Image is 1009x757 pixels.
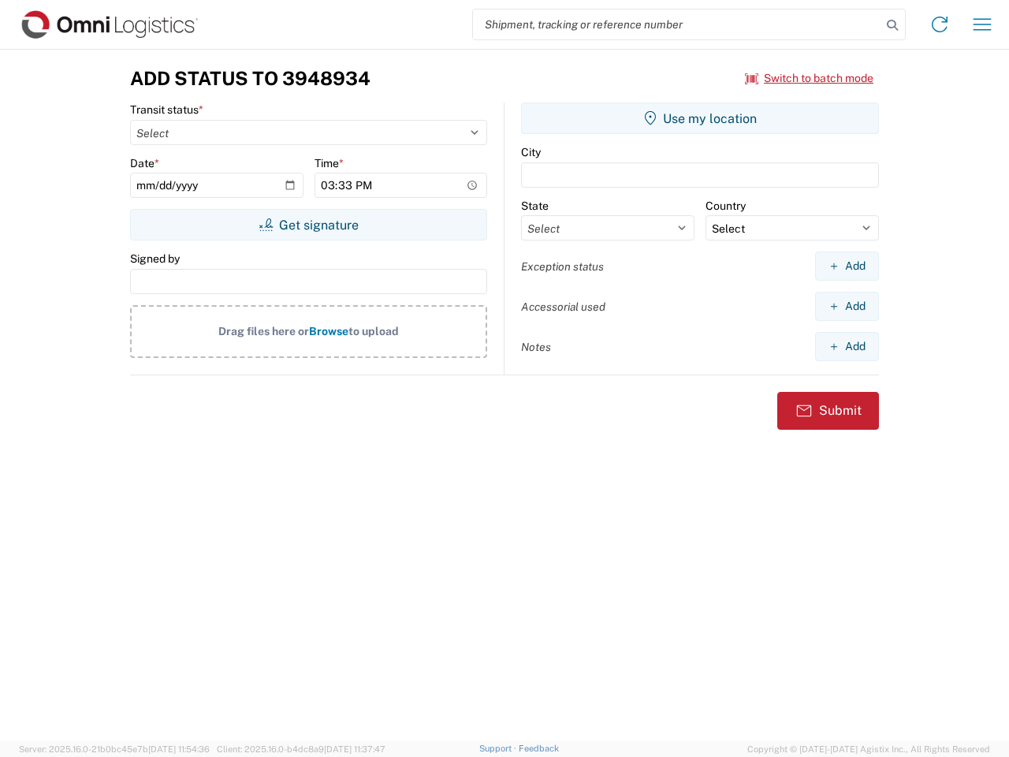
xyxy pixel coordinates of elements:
[19,744,210,754] span: Server: 2025.16.0-21b0bc45e7b
[130,209,487,241] button: Get signature
[521,340,551,354] label: Notes
[521,199,549,213] label: State
[130,156,159,170] label: Date
[815,292,879,321] button: Add
[130,252,180,266] label: Signed by
[130,67,370,90] h3: Add Status to 3948934
[218,325,309,337] span: Drag files here or
[348,325,399,337] span: to upload
[521,103,879,134] button: Use my location
[745,65,873,91] button: Switch to batch mode
[521,300,605,314] label: Accessorial used
[519,744,559,753] a: Feedback
[706,199,746,213] label: Country
[217,744,385,754] span: Client: 2025.16.0-b4dc8a9
[309,325,348,337] span: Browse
[747,742,990,756] span: Copyright © [DATE]-[DATE] Agistix Inc., All Rights Reserved
[777,392,879,430] button: Submit
[473,9,881,39] input: Shipment, tracking or reference number
[130,103,203,117] label: Transit status
[148,744,210,754] span: [DATE] 11:54:36
[815,252,879,281] button: Add
[315,156,344,170] label: Time
[521,145,541,159] label: City
[324,744,385,754] span: [DATE] 11:37:47
[521,259,604,274] label: Exception status
[815,332,879,361] button: Add
[479,744,519,753] a: Support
